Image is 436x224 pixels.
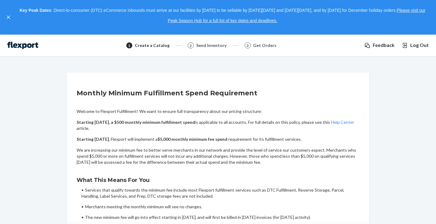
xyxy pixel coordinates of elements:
li: Services that qualify towards the minimum fee include most Flexport fulfillment services such as ... [81,187,359,199]
strong: Key Peak Dates [20,8,51,13]
img: Flexport logo [7,42,38,49]
b: Starting [DATE], a $500 monthly minimum fulfillment spend [77,120,195,125]
p: We are increasing our minimum fee to better serve merchants in our network and provide the level ... [77,147,359,165]
b: $5,000 monthly minimum fee spend [157,137,227,142]
div: Send Inventory [196,42,226,48]
h3: What This Means For You [77,176,359,184]
div: Get Orders [253,42,276,48]
button: close, [5,14,12,20]
p: Welcome to Flexport Fulfillment! We want to ensure full transparency about our pricing structure: [77,108,359,114]
span: 1 [128,43,130,48]
p: : Direct-to-consumer (DTC) eCommerce inbounds must arrive at our facilities by [DATE] to be sella... [15,5,431,26]
b: Starting [DATE] [77,137,109,142]
h2: Monthly Minimum Fulfillment Spend Requirement [77,88,359,98]
a: Feedback [364,42,395,49]
a: Please visit our Peak Season Hub for a full list of key dates and deadlines. [168,8,425,23]
div: Create a Catalog [135,42,170,48]
li: Merchants meeting the monthly minimum will see no changes. [81,204,359,210]
span: Feedback [373,42,395,49]
span: Log Out [410,42,429,49]
p: , Flexport will implement a requirement for its fulfillment services. [77,136,359,142]
li: The new minimum fee will go into effect starting in [DATE], and will first be billed in [DATE] in... [81,214,359,220]
p: is applicable to all accounts. For full details on this policy, please see this article. [77,119,359,131]
a: Help Center [331,120,354,125]
span: 3 [246,43,249,48]
button: Log Out [402,42,429,49]
span: 2 [190,43,192,48]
